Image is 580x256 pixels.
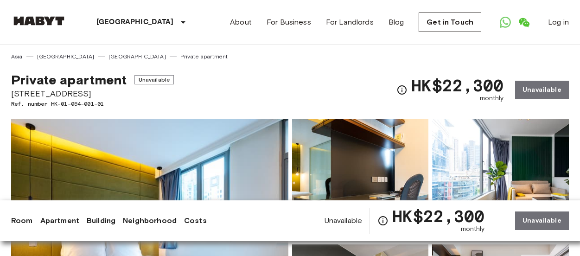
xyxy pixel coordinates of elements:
[432,119,569,241] img: Picture of unit HK-01-054-001-01
[461,224,485,234] span: monthly
[392,208,484,224] span: HK$22,300
[396,84,408,96] svg: Check cost overview for full price breakdown. Please note that discounts apply to new joiners onl...
[184,215,207,226] a: Costs
[87,215,115,226] a: Building
[326,17,374,28] a: For Landlords
[11,88,174,100] span: [STREET_ADDRESS]
[411,77,504,94] span: HK$22,300
[123,215,177,226] a: Neighborhood
[480,94,504,103] span: monthly
[134,75,174,84] span: Unavailable
[11,52,23,61] a: Asia
[515,13,533,32] a: Open WeChat
[108,52,166,61] a: [GEOGRAPHIC_DATA]
[267,17,311,28] a: For Business
[11,100,174,108] span: Ref. number HK-01-054-001-01
[325,216,363,226] span: Unavailable
[96,17,174,28] p: [GEOGRAPHIC_DATA]
[389,17,404,28] a: Blog
[548,17,569,28] a: Log in
[377,215,389,226] svg: Check cost overview for full price breakdown. Please note that discounts apply to new joiners onl...
[11,16,67,26] img: Habyt
[40,215,79,226] a: Apartment
[419,13,481,32] a: Get in Touch
[11,72,127,88] span: Private apartment
[230,17,252,28] a: About
[496,13,515,32] a: Open WhatsApp
[11,215,33,226] a: Room
[37,52,95,61] a: [GEOGRAPHIC_DATA]
[180,52,228,61] a: Private apartment
[292,119,429,241] img: Picture of unit HK-01-054-001-01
